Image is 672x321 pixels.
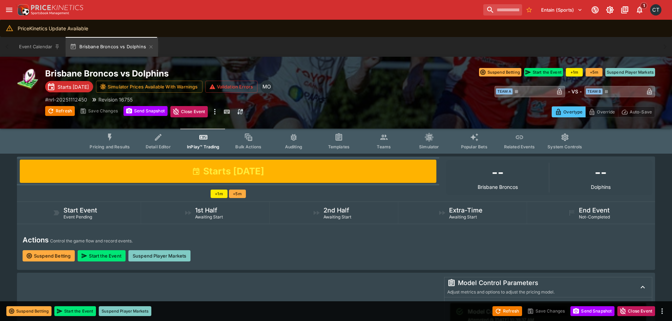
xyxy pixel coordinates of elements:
button: Auto-Save [618,106,655,117]
span: Event Pending [63,214,92,220]
button: Suspend Betting [479,68,521,76]
span: Related Events [504,144,535,149]
div: Event type filters [84,129,588,154]
p: Override [597,108,615,116]
button: Notifications [633,4,646,16]
button: +1m [566,68,583,76]
p: Revision 16755 [98,96,133,103]
button: Close Event [170,106,208,117]
span: Auditing [285,144,302,149]
button: Refresh [492,306,522,316]
button: Start the Event [78,250,125,261]
p: Brisbane Broncos [478,184,518,190]
div: Model Control Parameters [447,279,631,287]
button: Send Snapshot [123,106,168,116]
h5: Extra-Time [449,206,483,214]
p: Copy To Clipboard [45,96,87,103]
button: Start the Event [524,68,563,76]
h5: End Event [579,206,610,214]
h4: Actions [23,235,49,245]
span: Simulator [419,144,439,149]
button: Select Tenant [537,4,587,16]
button: open drawer [3,4,16,16]
span: InPlay™ Trading [187,144,219,149]
h1: -- [595,163,607,182]
button: Overtype [552,106,586,117]
h1: -- [492,163,504,182]
p: Auto-Save [630,108,652,116]
div: Cameron Tarver [650,4,661,16]
button: Event Calendar [15,37,64,57]
img: rugby_league.png [17,68,40,91]
button: Validation Errors [205,81,258,93]
p: Control the game flow and record events. [50,237,133,245]
p: Dolphins [591,184,611,190]
button: Send Snapshot [570,306,615,316]
span: Teams [377,144,391,149]
button: Close Event [617,306,655,316]
button: Refresh [45,106,75,116]
p: Overtype [563,108,582,116]
button: Brisbane Broncos vs Dolphins [66,37,158,57]
div: PriceKinetics Update Available [18,22,88,35]
span: Not-Completed [579,214,610,220]
span: Awaiting Start [449,214,477,220]
button: No Bookmarks [523,4,535,16]
button: +1m [211,190,228,198]
div: Matthew Oliver [260,80,273,93]
h5: Start Event [63,206,97,214]
span: Awaiting Start [195,214,223,220]
h6: - VS - [568,88,582,95]
button: Simulator Prices Available With Warnings [96,81,202,93]
span: Adjust metrics and options to adjust the pricing model. [447,289,555,295]
input: search [483,4,522,16]
img: PriceKinetics [31,5,83,10]
h1: Starts [DATE] [203,165,264,177]
span: Detail Editor [146,144,171,149]
span: Team A [496,88,513,94]
img: PriceKinetics Logo [16,3,30,17]
h5: 1st Half [195,206,217,214]
button: Suspend Player Markets [99,306,151,316]
div: Start From [552,106,655,117]
span: Pricing and Results [90,144,130,149]
span: Templates [328,144,350,149]
button: Connected to PK [589,4,601,16]
img: Sportsbook Management [31,12,69,15]
p: Starts [DATE] [57,83,89,91]
span: 1 [640,2,648,9]
button: Suspend Betting [23,250,75,261]
span: Bulk Actions [235,144,261,149]
span: Team B [586,88,603,94]
button: Suspend Player Markets [128,250,191,261]
span: System Controls [547,144,582,149]
button: +5m [586,68,603,76]
span: Awaiting Start [323,214,351,220]
button: Suspend Player Markets [605,68,655,76]
button: Suspend Betting [6,306,52,316]
button: Start the Event [54,306,96,316]
button: more [211,106,219,117]
button: +5m [229,190,246,198]
button: Override [585,106,618,117]
span: Popular Bets [461,144,488,149]
button: Toggle light/dark mode [604,4,616,16]
h5: 2nd Half [323,206,349,214]
button: Cameron Tarver [648,2,664,18]
button: Documentation [618,4,631,16]
button: more [658,307,666,315]
h2: Copy To Clipboard [45,68,350,79]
